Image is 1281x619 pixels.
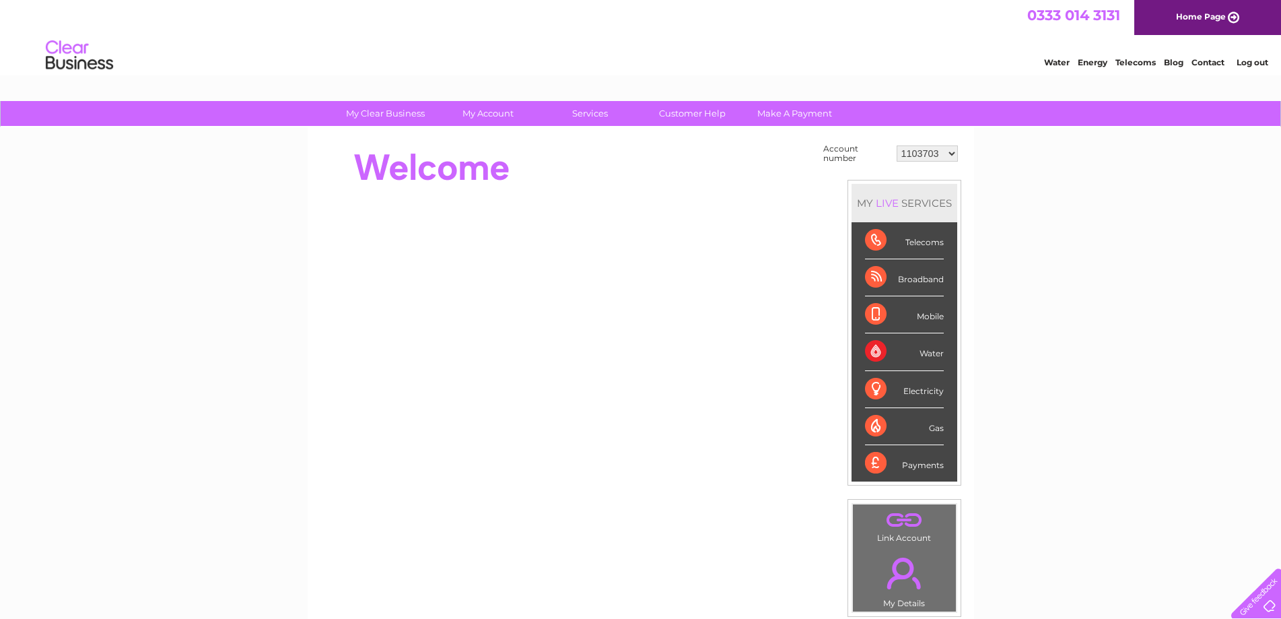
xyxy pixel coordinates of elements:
[865,408,944,445] div: Gas
[865,259,944,296] div: Broadband
[1078,57,1107,67] a: Energy
[856,550,953,597] a: .
[1115,57,1156,67] a: Telecoms
[865,445,944,482] div: Payments
[852,546,957,612] td: My Details
[323,7,959,65] div: Clear Business is a trading name of Verastar Limited (registered in [GEOGRAPHIC_DATA] No. 3667643...
[1191,57,1224,67] a: Contact
[432,101,543,126] a: My Account
[330,101,441,126] a: My Clear Business
[1044,57,1070,67] a: Water
[856,508,953,531] a: .
[1027,7,1120,24] a: 0333 014 3131
[865,333,944,370] div: Water
[1237,57,1268,67] a: Log out
[739,101,850,126] a: Make A Payment
[852,184,957,222] div: MY SERVICES
[820,141,893,166] td: Account number
[865,296,944,333] div: Mobile
[873,197,901,209] div: LIVE
[852,504,957,546] td: Link Account
[45,35,114,76] img: logo.png
[534,101,646,126] a: Services
[1164,57,1183,67] a: Blog
[637,101,748,126] a: Customer Help
[865,371,944,408] div: Electricity
[865,222,944,259] div: Telecoms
